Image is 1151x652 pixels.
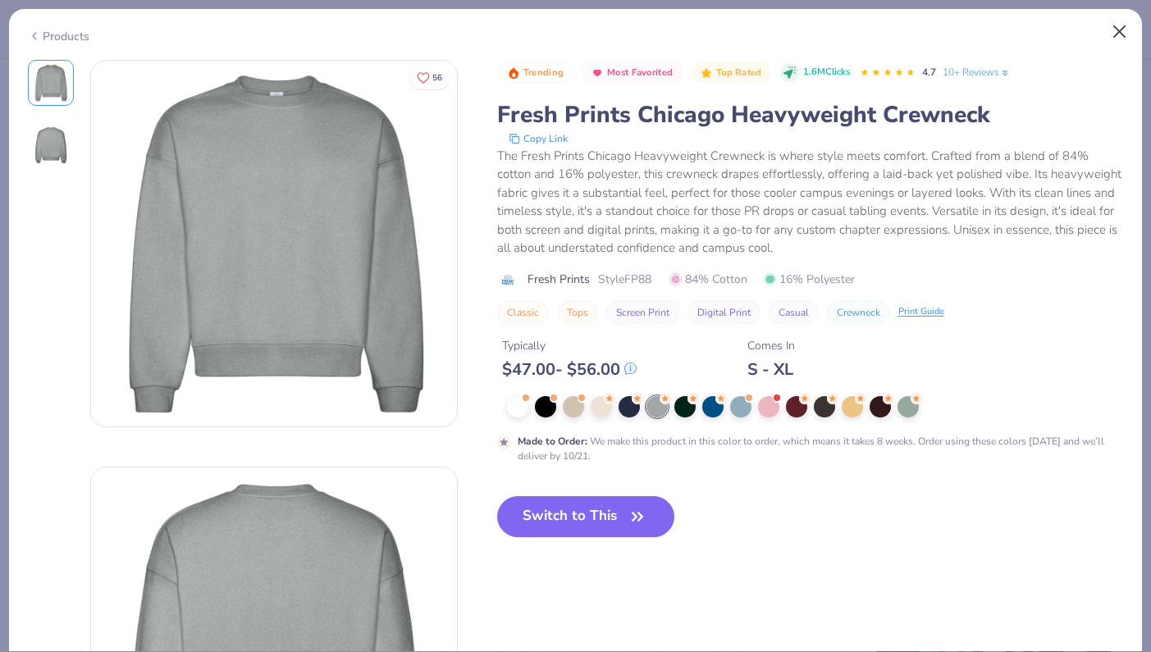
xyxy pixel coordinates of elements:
[497,301,549,324] button: Classic
[669,271,747,288] span: 84% Cotton
[518,434,1124,463] div: We make this product in this color to order, which means it takes 8 weeks. Order using these colo...
[582,62,682,84] button: Badge Button
[747,337,795,354] div: Comes In
[28,28,89,45] div: Products
[497,99,1124,130] div: Fresh Prints Chicago Heavyweight Crewneck
[91,61,457,426] img: Front
[860,60,916,86] div: 4.7 Stars
[922,66,936,79] span: 4.7
[497,496,675,537] button: Switch to This
[943,65,1011,80] a: 10+ Reviews
[528,271,590,288] span: Fresh Prints
[591,66,604,80] img: Most Favorited sort
[769,301,819,324] button: Casual
[497,273,519,286] img: brand logo
[523,68,564,77] span: Trending
[898,305,944,319] div: Print Guide
[507,66,520,80] img: Trending sort
[409,66,450,89] button: Like
[497,147,1124,258] div: The Fresh Prints Chicago Heavyweight Crewneck is where style meets comfort. Crafted from a blend ...
[747,359,795,380] div: S - XL
[31,63,71,103] img: Front
[692,62,770,84] button: Badge Button
[827,301,890,324] button: Crewneck
[502,359,637,380] div: $ 47.00 - $ 56.00
[504,130,573,147] button: copy to clipboard
[607,68,673,77] span: Most Favorited
[499,62,573,84] button: Badge Button
[687,301,760,324] button: Digital Print
[598,271,651,288] span: Style FP88
[606,301,679,324] button: Screen Print
[518,435,587,448] strong: Made to Order :
[764,271,855,288] span: 16% Polyester
[700,66,713,80] img: Top Rated sort
[432,74,442,82] span: 56
[716,68,762,77] span: Top Rated
[1104,16,1135,48] button: Close
[557,301,598,324] button: Tops
[502,337,637,354] div: Typically
[31,125,71,165] img: Back
[803,66,850,80] span: 1.6M Clicks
